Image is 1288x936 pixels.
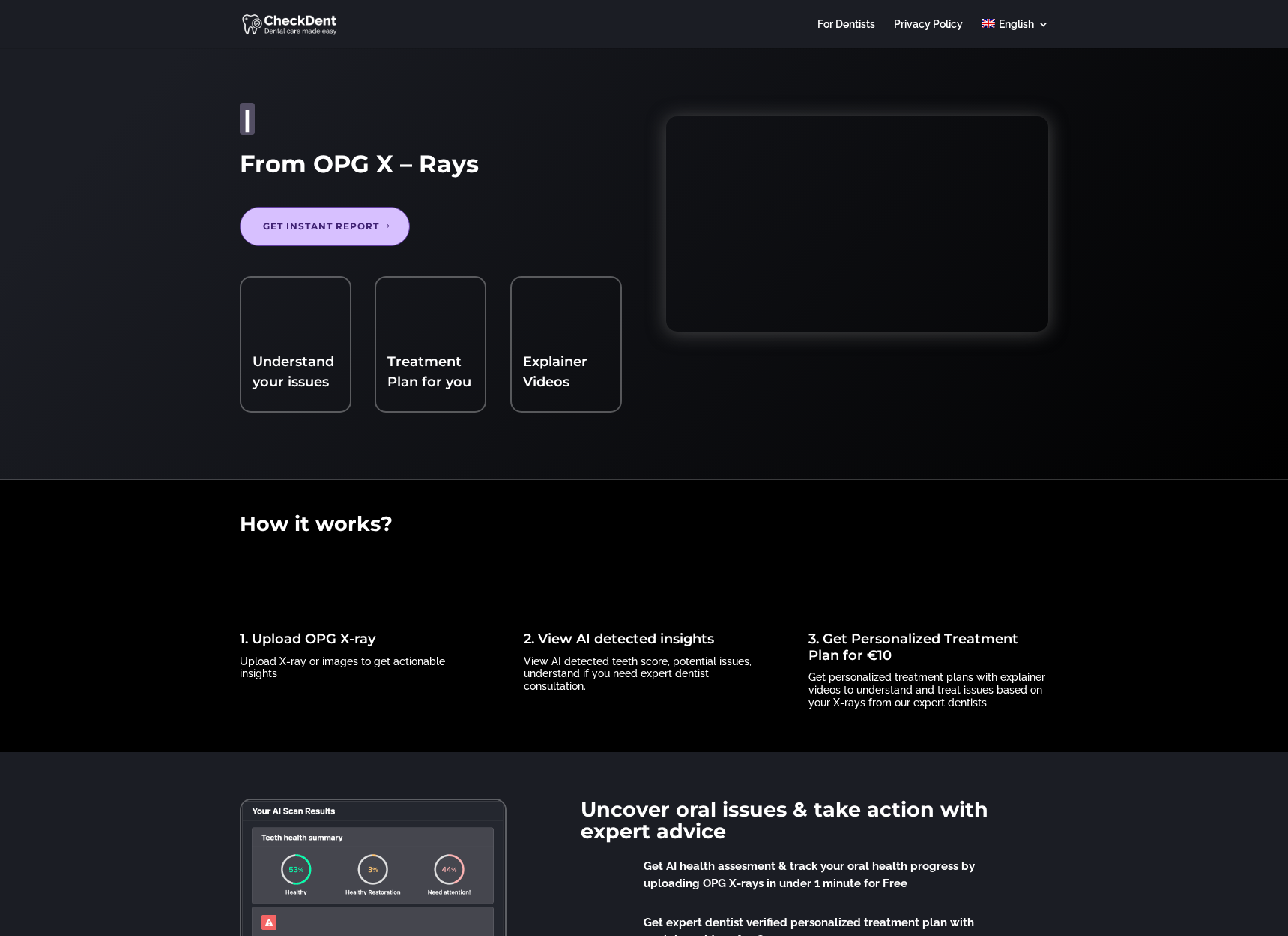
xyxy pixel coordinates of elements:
[240,511,393,536] span: How it works?
[240,631,375,647] a: 1. Upload OPG X-ray
[999,18,1034,30] span: English
[581,797,988,844] span: Uncover oral issues & take action with expert advice
[982,19,1048,48] a: English
[666,116,1048,331] iframe: How to Upload Your X-Ray & Get Instant Second Opnion
[240,207,410,246] a: Get Instant report
[242,12,339,36] img: CheckDent
[644,859,975,890] span: Get AI health assesment & track your oral health progress by uploading OPG X-rays in under 1 minu...
[808,631,1018,664] a: 3. Get Personalized Treatment Plan for €10
[524,631,714,647] a: 2. View AI detected insights
[817,19,875,48] a: For Dentists
[894,19,963,48] a: Privacy Policy
[524,655,764,693] p: View AI detected teeth score, potential issues, understand if you need expert dentist consultation.
[240,655,480,681] p: Upload X-ray or images to get actionable insights
[523,353,587,390] a: Explainer Videos
[244,104,251,133] span: |
[387,353,471,390] a: Treatment Plan for you
[240,150,622,186] h1: From OPG X – Rays
[253,353,334,390] span: Understand your issues
[808,671,1048,709] p: Get personalized treatment plans with explainer videos to understand and treat issues based on yo...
